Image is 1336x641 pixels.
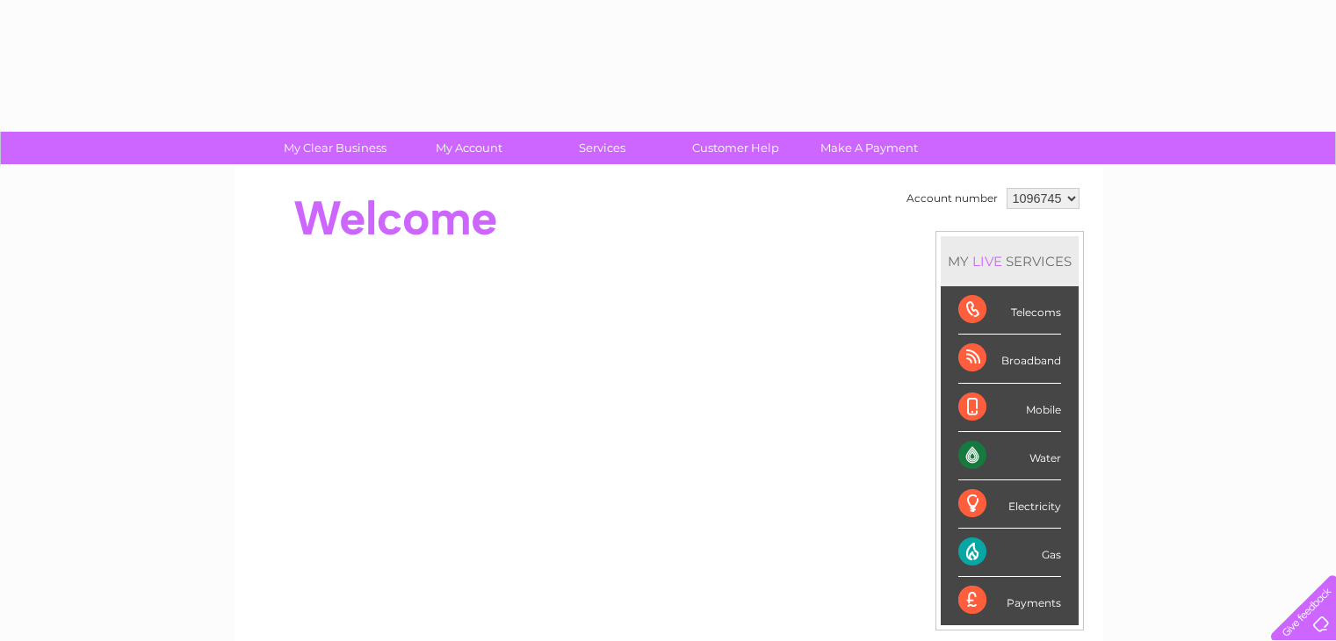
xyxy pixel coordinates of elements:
[958,286,1061,335] div: Telecoms
[958,480,1061,529] div: Electricity
[969,253,1006,270] div: LIVE
[263,132,408,164] a: My Clear Business
[958,529,1061,577] div: Gas
[958,335,1061,383] div: Broadband
[958,577,1061,624] div: Payments
[958,384,1061,432] div: Mobile
[902,184,1002,213] td: Account number
[663,132,808,164] a: Customer Help
[530,132,675,164] a: Services
[958,432,1061,480] div: Water
[941,236,1079,286] div: MY SERVICES
[797,132,942,164] a: Make A Payment
[396,132,541,164] a: My Account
